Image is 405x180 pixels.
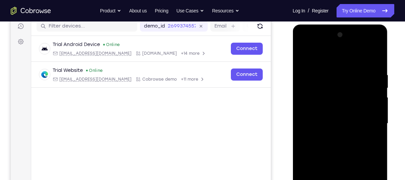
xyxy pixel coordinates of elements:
[212,4,239,17] button: Resources
[220,42,252,54] a: Connect
[125,50,166,55] div: App
[129,4,147,17] a: About us
[236,22,253,29] label: User ID
[170,50,189,55] span: +14 more
[20,61,260,87] div: Open device details
[49,76,121,81] span: web@example.com
[75,67,92,73] div: Online
[133,22,154,29] label: demo_id
[176,4,204,17] button: Use Cases
[312,4,328,17] a: Register
[42,76,121,81] div: Email
[132,76,166,81] span: Cobrowse demo
[220,68,252,80] a: Connect
[11,7,51,15] a: Go to the home page
[293,4,305,17] a: Log In
[244,20,255,31] button: Refresh
[308,7,309,15] span: /
[38,22,122,29] input: Filter devices...
[132,50,166,55] span: Cobrowse.io
[100,4,121,17] button: Product
[125,76,166,81] div: App
[337,4,394,17] a: Try Online Demo
[49,50,121,55] span: android@example.com
[93,43,94,45] div: New devices found.
[204,22,216,29] label: Email
[75,69,77,71] div: New devices found.
[42,50,121,55] div: Email
[26,4,62,15] h1: Connect
[42,41,89,47] div: Trial Android Device
[42,66,72,73] div: Trial Website
[92,41,109,47] div: Online
[20,35,260,61] div: Open device details
[155,4,168,17] a: Pricing
[170,76,188,81] span: +11 more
